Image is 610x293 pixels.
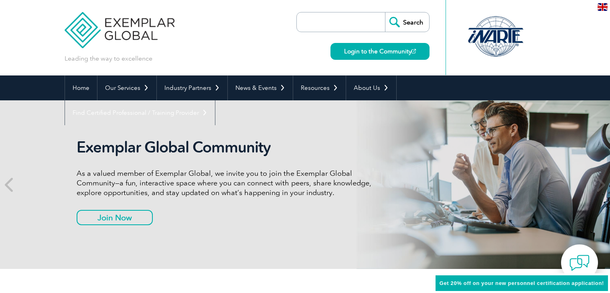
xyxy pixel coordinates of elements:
[97,75,156,100] a: Our Services
[65,75,97,100] a: Home
[77,169,377,197] p: As a valued member of Exemplar Global, we invite you to join the Exemplar Global Community—a fun,...
[598,3,608,11] img: en
[77,210,153,225] a: Join Now
[65,100,215,125] a: Find Certified Professional / Training Provider
[411,49,416,53] img: open_square.png
[157,75,227,100] a: Industry Partners
[293,75,346,100] a: Resources
[346,75,396,100] a: About Us
[330,43,430,60] a: Login to the Community
[65,54,152,63] p: Leading the way to excellence
[77,138,377,157] h2: Exemplar Global Community
[228,75,293,100] a: News & Events
[440,280,604,286] span: Get 20% off on your new personnel certification application!
[569,253,590,273] img: contact-chat.png
[385,12,429,32] input: Search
